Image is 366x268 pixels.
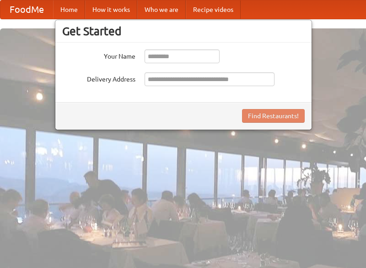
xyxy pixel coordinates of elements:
a: FoodMe [0,0,53,19]
a: Home [53,0,85,19]
label: Your Name [62,49,135,61]
a: How it works [85,0,137,19]
a: Who we are [137,0,186,19]
h3: Get Started [62,24,305,38]
a: Recipe videos [186,0,241,19]
label: Delivery Address [62,72,135,84]
button: Find Restaurants! [242,109,305,123]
